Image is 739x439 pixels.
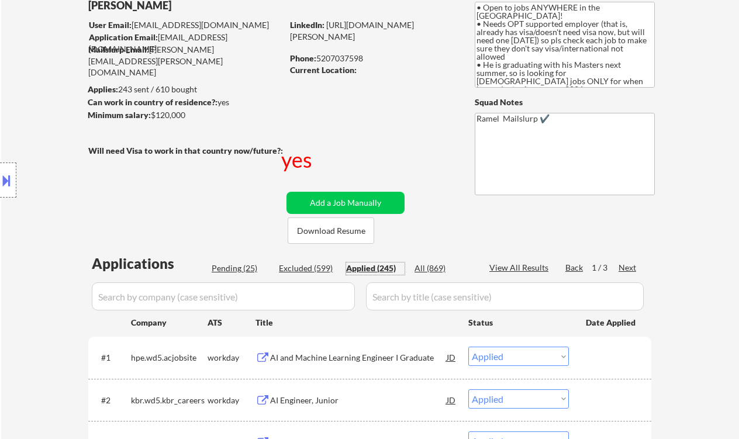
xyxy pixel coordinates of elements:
[290,20,324,30] strong: LinkedIn:
[131,352,208,364] div: hpe.wd5.acjobsite
[101,352,122,364] div: #1
[290,20,414,42] a: [URL][DOMAIN_NAME][PERSON_NAME]
[279,262,337,274] div: Excluded (599)
[281,145,315,174] div: yes
[208,352,255,364] div: workday
[366,282,644,310] input: Search by title (case sensitive)
[89,32,158,42] strong: Application Email:
[255,317,457,329] div: Title
[88,44,149,54] strong: Mailslurp Email:
[88,44,282,78] div: [PERSON_NAME][EMAIL_ADDRESS][PERSON_NAME][DOMAIN_NAME]
[290,53,316,63] strong: Phone:
[446,389,457,410] div: JD
[101,395,122,406] div: #2
[290,53,455,64] div: 5207037598
[89,19,282,31] div: [EMAIL_ADDRESS][DOMAIN_NAME]
[286,192,405,214] button: Add a Job Manually
[290,65,357,75] strong: Current Location:
[208,317,255,329] div: ATS
[288,217,374,244] button: Download Resume
[489,262,552,274] div: View All Results
[592,262,619,274] div: 1 / 3
[468,312,569,333] div: Status
[92,282,355,310] input: Search by company (case sensitive)
[475,96,655,108] div: Squad Notes
[212,262,270,274] div: Pending (25)
[346,262,405,274] div: Applied (245)
[270,352,447,364] div: AI and Machine Learning Engineer I Graduate
[446,347,457,368] div: JD
[131,317,208,329] div: Company
[89,20,132,30] strong: User Email:
[270,395,447,406] div: AI Engineer, Junior
[565,262,584,274] div: Back
[415,262,473,274] div: All (869)
[619,262,637,274] div: Next
[89,32,282,54] div: [EMAIL_ADDRESS][DOMAIN_NAME]
[131,395,208,406] div: kbr.wd5.kbr_careers
[208,395,255,406] div: workday
[586,317,637,329] div: Date Applied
